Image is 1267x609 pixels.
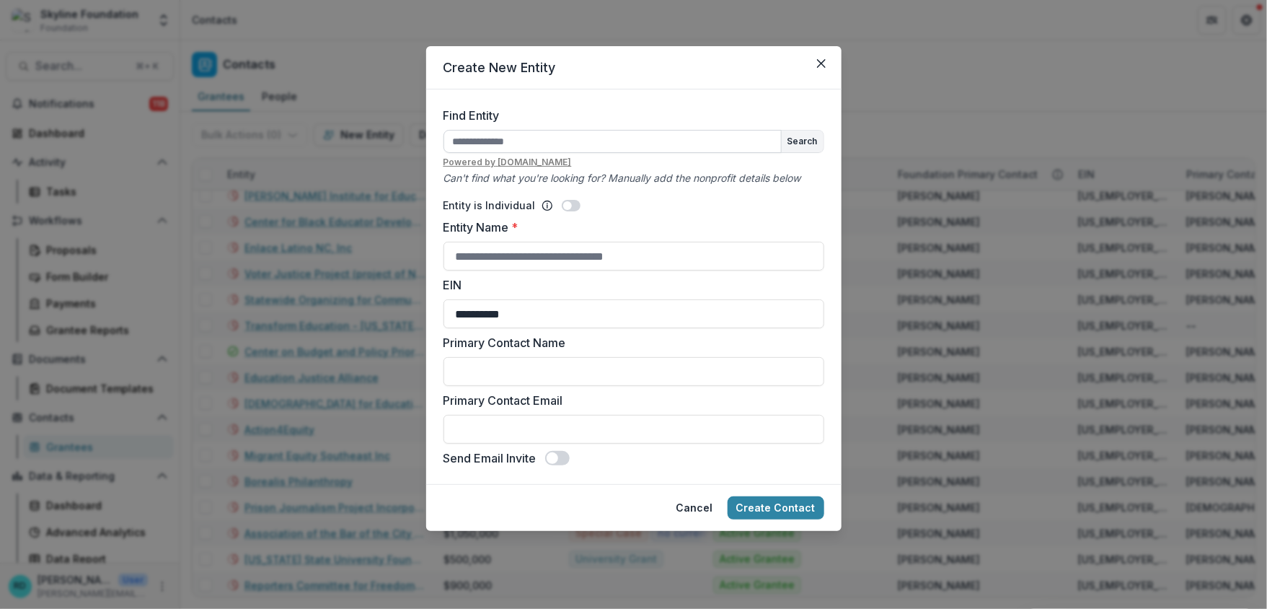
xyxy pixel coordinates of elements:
button: Search [782,131,824,152]
label: Send Email Invite [443,450,537,467]
label: Find Entity [443,107,816,124]
label: EIN [443,276,816,294]
a: [DOMAIN_NAME] [498,157,572,167]
button: Create Contact [728,496,824,520]
button: Cancel [668,496,722,520]
label: Primary Contact Name [443,334,816,351]
button: Close [810,52,833,75]
p: Entity is Individual [443,198,536,213]
u: Powered by [443,156,824,169]
header: Create New Entity [426,46,842,89]
label: Entity Name [443,219,816,236]
i: Can't find what you're looking for? Manually add the nonprofit details below [443,172,801,184]
label: Primary Contact Email [443,392,816,409]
